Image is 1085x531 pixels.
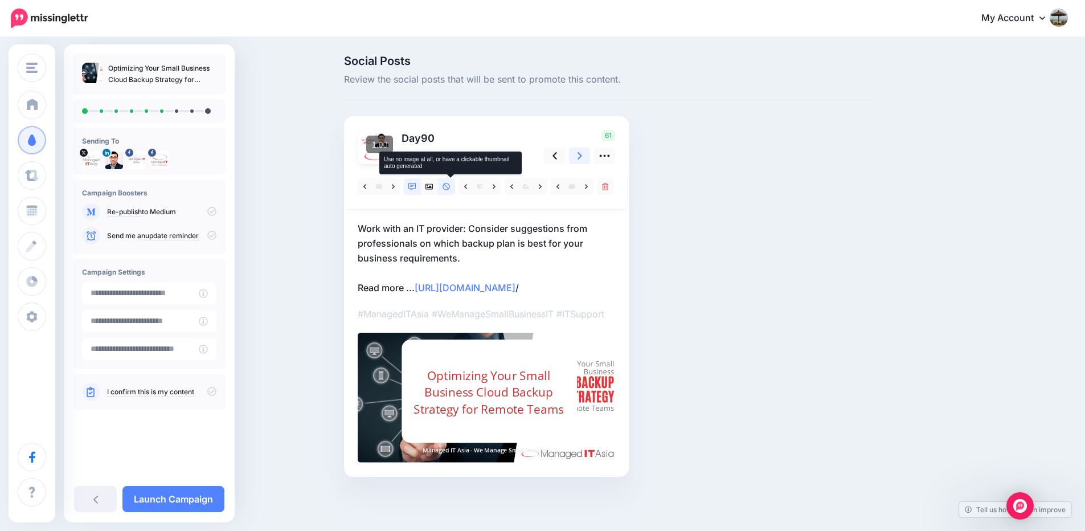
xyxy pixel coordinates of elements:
[128,151,146,169] img: picture-bsa59181.png
[107,387,194,397] a: I confirm this is my content
[601,130,615,141] span: 61
[145,231,199,240] a: update reminder
[344,55,873,67] span: Social Posts
[358,221,615,295] p: Work with an IT provider: Consider suggestions from professionals on which backup plan is best fo...
[423,446,558,455] span: Managed IT Asia - We Manage Small Business IT
[150,151,169,169] img: picture-bsa59182.png
[959,502,1071,517] a: Tell us how we can improve
[402,150,508,162] span: All Profiles
[11,9,88,28] img: Missinglettr
[82,268,216,276] h4: Campaign Settings
[107,231,216,241] p: Send me an
[408,367,570,418] div: Optimizing Your Small Business Cloud Backup Strategy for Remote Teams
[107,207,142,217] a: Re-publish
[82,63,103,83] img: 82d1013b961d1d3e1afc4cfbbcc9b388_thumb.jpg
[358,307,615,321] p: #ManagedITAsia #WeManageSmallBusinessIT #ITSupport
[415,282,515,293] a: [URL][DOMAIN_NAME]
[105,151,123,169] img: 1554267344198-36989.png
[421,132,435,144] span: 90
[361,147,388,174] img: picture-bsa59182.png
[396,148,522,164] a: All Profiles
[344,72,873,87] span: Review the social posts that will be sent to promote this content.
[396,130,523,146] p: Day
[82,189,216,197] h4: Campaign Boosters
[108,63,216,85] p: Optimizing Your Small Business Cloud Backup Strategy for Remote Teams
[361,133,375,147] img: GiTaVuQ--18492.png
[107,207,216,217] p: to Medium
[375,133,388,147] img: 1554267344198-36989.png
[970,5,1068,32] a: My Account
[1006,492,1034,520] div: Open Intercom Messenger
[82,151,100,169] img: GiTaVuQ--18492.png
[26,63,38,73] img: menu.png
[82,137,216,145] h4: Sending To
